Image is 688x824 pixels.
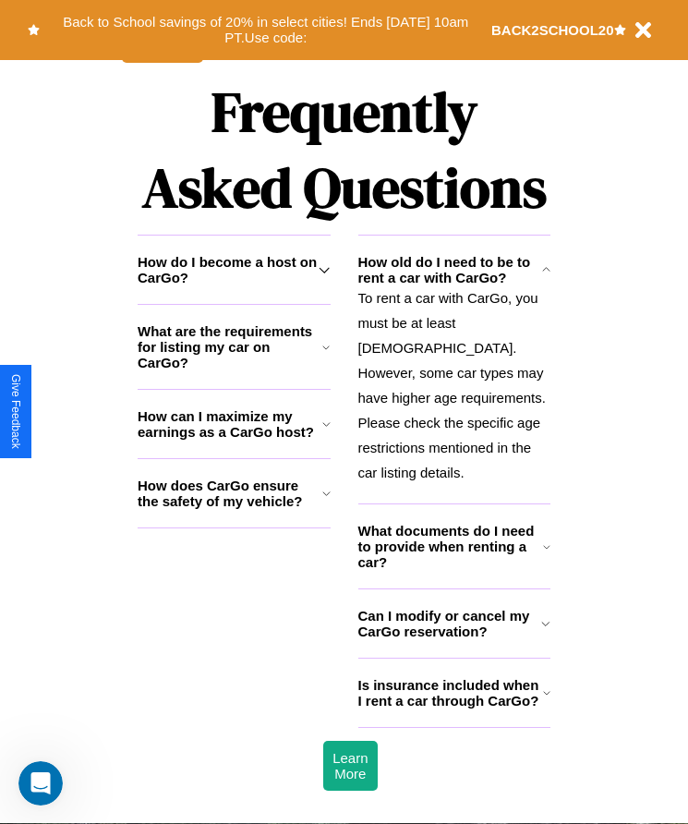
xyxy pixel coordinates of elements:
h3: How old do I need to be to rent a car with CarGo? [358,254,542,285]
h1: Frequently Asked Questions [138,65,550,235]
iframe: Intercom live chat [18,761,63,806]
div: Give Feedback [9,374,22,449]
h3: How can I maximize my earnings as a CarGo host? [138,408,322,440]
button: Learn More [323,741,377,791]
h3: Is insurance included when I rent a car through CarGo? [358,677,543,709]
h3: Can I modify or cancel my CarGo reservation? [358,608,542,639]
b: BACK2SCHOOL20 [491,22,614,38]
h3: How does CarGo ensure the safety of my vehicle? [138,478,322,509]
h3: How do I become a host on CarGo? [138,254,319,285]
p: To rent a car with CarGo, you must be at least [DEMOGRAPHIC_DATA]. However, some car types may ha... [358,285,551,485]
h3: What are the requirements for listing my car on CarGo? [138,323,322,370]
h3: What documents do I need to provide when renting a car? [358,523,544,570]
button: Back to School savings of 20% in select cities! Ends [DATE] 10am PT.Use code: [40,9,491,51]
